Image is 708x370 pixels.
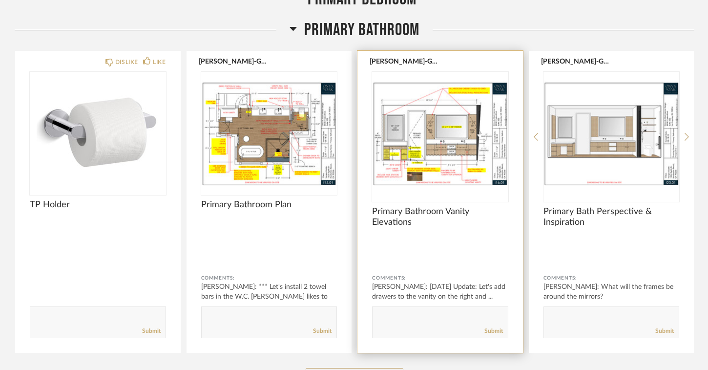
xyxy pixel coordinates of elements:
[201,199,337,210] span: Primary Bathroom Plan
[372,282,508,302] div: [PERSON_NAME]: [DATE] Update: Let's add drawers to the vanity on the right and ...
[313,327,332,335] a: Submit
[543,206,680,228] span: Primary Bath Perspective & Inspiration
[372,72,508,194] div: 0
[372,72,508,194] img: undefined
[201,72,337,194] img: undefined
[543,273,680,283] div: Comments:
[142,327,161,335] a: Submit
[543,282,680,302] div: [PERSON_NAME]: What will the frames be around the mirrors?
[201,282,337,311] div: [PERSON_NAME]: *** Let's install 2 towel bars in the W.C. [PERSON_NAME] likes to spread out his ...
[655,327,674,335] a: Submit
[30,199,166,210] span: TP Holder
[372,273,508,283] div: Comments:
[541,57,609,65] button: [PERSON_NAME]-G...18-25 23.pdf
[153,57,166,67] div: LIKE
[199,57,267,65] button: [PERSON_NAME]-G...18-25 15.pdf
[30,72,166,194] img: undefined
[304,20,419,41] span: Primary Bathroom
[543,72,680,194] div: 0
[484,327,503,335] a: Submit
[372,206,508,228] span: Primary Bathroom Vanity Elevations
[115,57,138,67] div: DISLIKE
[370,57,437,65] button: [PERSON_NAME]-G...18-25 16.pdf
[543,72,680,194] img: undefined
[201,273,337,283] div: Comments:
